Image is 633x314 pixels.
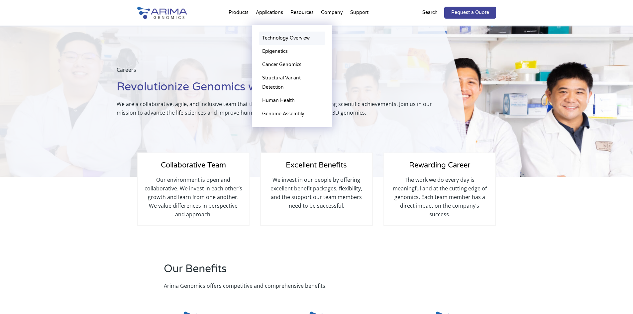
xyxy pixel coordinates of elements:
[164,281,401,290] p: Arima Genomics offers competitive and comprehensive benefits.
[259,58,325,71] a: Cancer Genomics
[145,175,242,219] p: Our environment is open and collaborative. We invest in each other’s growth and learn from one an...
[259,71,325,94] a: Structural Variant Detection
[259,107,325,121] a: Genome Assembly
[444,7,496,19] a: Request a Quote
[117,79,450,100] h1: Revolutionize Genomics with Us
[137,7,187,19] img: Arima-Genomics-logo
[117,100,450,117] p: We are a collaborative, agile, and inclusive team that thrives on learning and celebrating scient...
[164,262,401,281] h2: Our Benefits
[259,32,325,45] a: Technology Overview
[391,175,488,219] p: The work we do every day is meaningful and at the cutting edge of genomics. Each team member has ...
[117,65,450,79] p: Careers
[267,175,365,210] p: We invest in our people by offering excellent benefit packages, flexibility, and the support our ...
[259,94,325,107] a: Human Health
[161,161,226,169] span: Collaborative Team
[409,161,470,169] span: Rewarding Career
[259,45,325,58] a: Epigenetics
[422,8,438,17] p: Search
[286,161,347,169] span: Excellent Benefits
